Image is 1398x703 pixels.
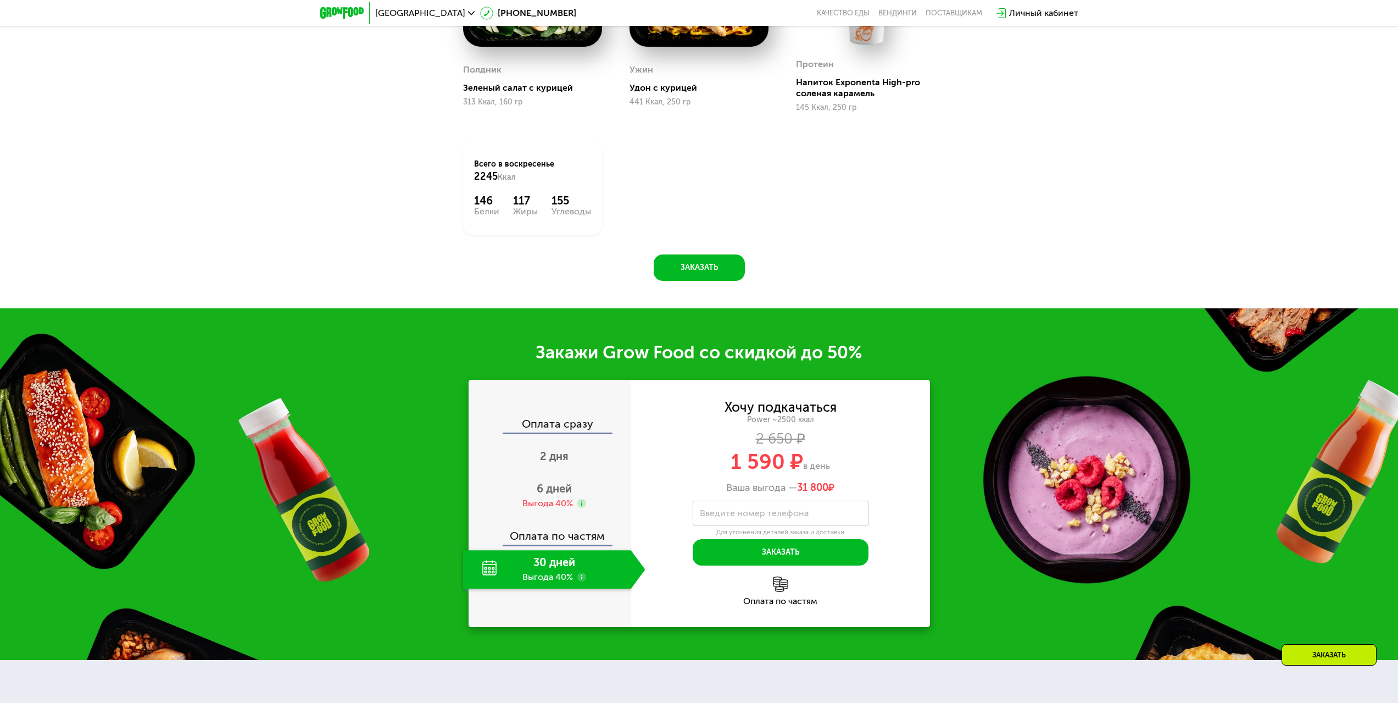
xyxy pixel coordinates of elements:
span: ₽ [797,482,834,494]
div: 146 [474,194,499,207]
div: Всего в воскресенье [474,159,591,183]
div: Ужин [630,62,653,78]
div: Выгода 40% [522,497,573,510]
div: Power ~2500 ккал [631,415,930,425]
span: 31 800 [797,481,828,494]
a: Качество еды [817,9,870,18]
div: Для уточнения деталей заказа и доставки [693,528,868,537]
div: Заказать [1282,644,1377,666]
div: 313 Ккал, 160 гр [463,98,602,107]
div: 441 Ккал, 250 гр [630,98,768,107]
span: [GEOGRAPHIC_DATA] [375,9,465,18]
div: 155 [552,194,591,207]
div: Полдник [463,62,502,78]
span: 1 590 ₽ [731,449,803,474]
div: 145 Ккал, 250 гр [796,103,935,112]
span: 2 дня [540,450,569,463]
div: 2 650 ₽ [631,433,930,445]
div: Углеводы [552,207,591,216]
div: Зеленый салат с курицей [463,82,611,93]
div: Оплата сразу [470,418,631,433]
button: Заказать [693,539,868,566]
div: Протеин [796,56,834,73]
a: Вендинги [878,9,917,18]
img: l6xcnZfty9opOoJh.png [773,577,788,592]
div: Удон с курицей [630,82,777,93]
label: Введите номер телефона [700,510,809,516]
div: Оплата по частям [470,519,631,545]
div: Личный кабинет [1009,7,1078,20]
span: в день [803,461,830,471]
div: Хочу подкачаться [725,401,837,413]
div: поставщикам [926,9,982,18]
span: 6 дней [537,482,572,495]
div: Оплата по частям [631,597,930,606]
span: 2245 [474,170,498,182]
div: Жиры [513,207,538,216]
div: Белки [474,207,499,216]
div: Напиток Exponenta High-pro соленая карамель [796,77,944,99]
a: [PHONE_NUMBER] [480,7,576,20]
button: Заказать [654,254,745,281]
div: 117 [513,194,538,207]
div: Ваша выгода — [631,482,930,494]
span: Ккал [498,173,516,182]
